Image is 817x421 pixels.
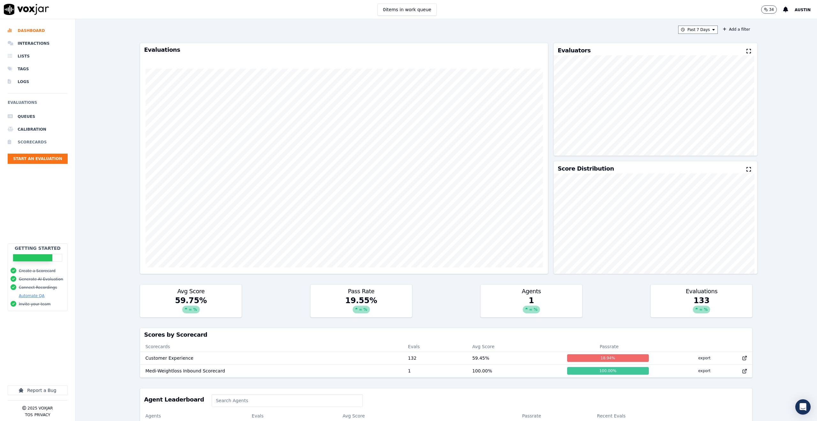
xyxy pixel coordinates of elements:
button: Automate QA [19,293,44,298]
button: Create a Scorecard [19,268,56,273]
div: ∞ % [693,306,710,313]
button: Invite your team [19,302,50,307]
button: Past 7 Days [678,26,718,34]
th: Evals [403,341,467,352]
input: Search Agents [212,394,363,407]
h3: Pass Rate [314,288,408,294]
button: 34 [761,5,777,14]
button: 0items in work queue [378,4,437,16]
button: Report a Bug [8,386,68,395]
button: TOS [25,412,33,417]
div: 1 [481,295,582,317]
th: Avg Score [467,341,562,352]
th: Scorecards [140,341,403,352]
div: ∞ % [523,306,540,313]
a: Tags [8,63,68,75]
td: 1 [403,364,467,377]
h3: Agents [484,288,578,294]
div: 18.94 % [567,354,649,362]
td: Customer Experience [140,352,403,364]
button: Generate AI Evaluation [19,277,63,282]
th: Passrate [562,341,656,352]
th: Evals [247,411,338,421]
a: Logs [8,75,68,88]
div: 19.55 % [311,295,412,317]
h2: Getting Started [15,245,61,251]
h3: Agent Leaderboard [144,397,204,402]
div: 100.00 % [567,367,649,375]
a: Interactions [8,37,68,50]
button: export [693,353,716,363]
h6: Evaluations [8,99,68,110]
h3: Score Distribution [558,166,614,172]
button: Start an Evaluation [8,154,68,164]
a: Scorecards [8,136,68,149]
div: 133 [651,295,752,317]
p: 2025 Voxjar [27,406,53,411]
h3: Scores by Scorecard [144,332,748,338]
div: 59.75 % [140,295,242,317]
button: Connect Recordings [19,285,57,290]
img: voxjar logo [4,4,49,15]
button: Austin [795,6,817,13]
p: 34 [769,7,774,12]
button: export [693,366,716,376]
a: Lists [8,50,68,63]
td: 59.45 % [467,352,562,364]
a: Calibration [8,123,68,136]
td: 100.00 % [467,364,562,377]
h3: Evaluations [655,288,748,294]
th: Recent Evals [592,411,753,421]
td: Medi-Weightloss Inbound Scorecard [140,364,403,377]
th: Avg Score [337,411,471,421]
h3: Avg Score [144,288,238,294]
button: 34 [761,5,783,14]
th: Passrate [471,411,592,421]
h3: Evaluators [558,48,590,53]
h3: Evaluations [144,47,544,53]
div: Open Intercom Messenger [795,399,811,415]
button: Privacy [34,412,50,417]
a: Queues [8,110,68,123]
span: Austin [795,8,811,12]
th: Agents [140,411,246,421]
a: Dashboard [8,24,68,37]
td: 132 [403,352,467,364]
div: ∞ % [353,306,370,313]
div: ∞ % [182,306,199,313]
button: Add a filter [720,26,753,33]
